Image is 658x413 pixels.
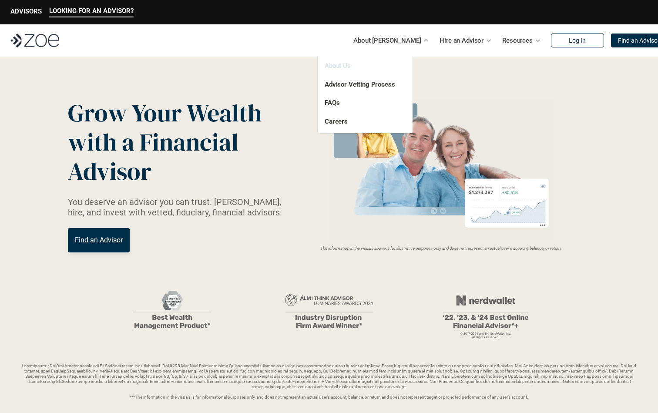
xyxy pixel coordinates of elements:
a: Advisor Vetting Process [325,81,395,88]
p: LOOKING FOR AN ADVISOR? [49,7,134,15]
em: The information in the visuals above is for illustrative purposes only and does not represent an ... [320,246,562,251]
a: About Us [325,62,351,70]
span: Grow Your Wealth [68,96,262,130]
p: Find an Advisor [75,236,123,244]
p: Loremipsum: *DolOrsi Ametconsecte adi Eli Seddoeius tem inc utlaboreet. Dol 8298 MagNaal Enimadmi... [21,363,637,400]
a: Log In [551,34,604,47]
p: Hire an Advisor [440,34,483,47]
img: Zoe Financial Hero Image [325,99,557,241]
p: Log In [569,37,586,44]
p: About [PERSON_NAME] [353,34,421,47]
a: Find an Advisor [68,228,130,252]
p: You deserve an advisor you can trust. [PERSON_NAME], hire, and invest with vetted, fiduciary, fin... [68,197,292,218]
p: ADVISORS [10,7,42,15]
span: with a Financial Advisor [68,125,244,188]
a: FAQs [325,99,339,107]
p: Resources [502,34,533,47]
a: Careers [325,118,348,125]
